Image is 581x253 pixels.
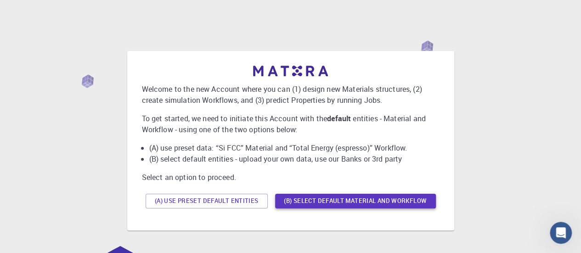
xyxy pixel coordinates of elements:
[149,153,440,164] li: (B) select default entities - upload your own data, use our Banks or 3rd party
[275,194,436,208] button: (B) Select default material and workflow
[253,66,328,76] img: logo
[146,194,268,208] button: (A) Use preset default entities
[327,113,351,124] b: default
[18,6,51,15] span: Support
[550,222,572,244] iframe: Intercom live chat
[142,172,440,183] p: Select an option to proceed.
[142,113,440,135] p: To get started, we need to initiate this Account with the entities - Material and Workflow - usin...
[142,84,440,106] p: Welcome to the new Account where you can (1) design new Materials structures, (2) create simulati...
[149,142,440,153] li: (A) use preset data: “Si FCC” Material and “Total Energy (espresso)” Workflow.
